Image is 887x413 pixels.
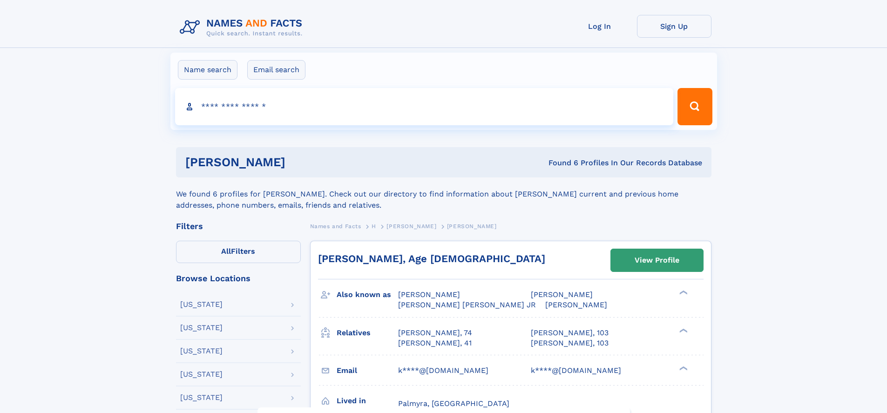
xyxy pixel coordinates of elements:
[180,394,223,401] div: [US_STATE]
[337,287,398,303] h3: Also known as
[176,274,301,283] div: Browse Locations
[398,338,472,348] a: [PERSON_NAME], 41
[386,220,436,232] a: [PERSON_NAME]
[677,290,688,296] div: ❯
[176,177,711,211] div: We found 6 profiles for [PERSON_NAME]. Check out our directory to find information about [PERSON_...
[176,222,301,230] div: Filters
[398,290,460,299] span: [PERSON_NAME]
[176,241,301,263] label: Filters
[531,328,609,338] a: [PERSON_NAME], 103
[180,347,223,355] div: [US_STATE]
[677,88,712,125] button: Search Button
[176,15,310,40] img: Logo Names and Facts
[180,371,223,378] div: [US_STATE]
[175,88,674,125] input: search input
[337,393,398,409] h3: Lived in
[337,363,398,379] h3: Email
[372,220,376,232] a: H
[531,290,593,299] span: [PERSON_NAME]
[398,399,509,408] span: Palmyra, [GEOGRAPHIC_DATA]
[247,60,305,80] label: Email search
[310,220,361,232] a: Names and Facts
[185,156,417,168] h1: [PERSON_NAME]
[531,338,609,348] a: [PERSON_NAME], 103
[337,325,398,341] h3: Relatives
[178,60,237,80] label: Name search
[562,15,637,38] a: Log In
[318,253,545,264] a: [PERSON_NAME], Age [DEMOGRAPHIC_DATA]
[221,247,231,256] span: All
[417,158,702,168] div: Found 6 Profiles In Our Records Database
[372,223,376,230] span: H
[180,324,223,332] div: [US_STATE]
[447,223,497,230] span: [PERSON_NAME]
[398,328,472,338] a: [PERSON_NAME], 74
[637,15,711,38] a: Sign Up
[677,327,688,333] div: ❯
[386,223,436,230] span: [PERSON_NAME]
[635,250,679,271] div: View Profile
[677,365,688,371] div: ❯
[398,300,536,309] span: [PERSON_NAME] [PERSON_NAME] JR
[180,301,223,308] div: [US_STATE]
[545,300,607,309] span: [PERSON_NAME]
[611,249,703,271] a: View Profile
